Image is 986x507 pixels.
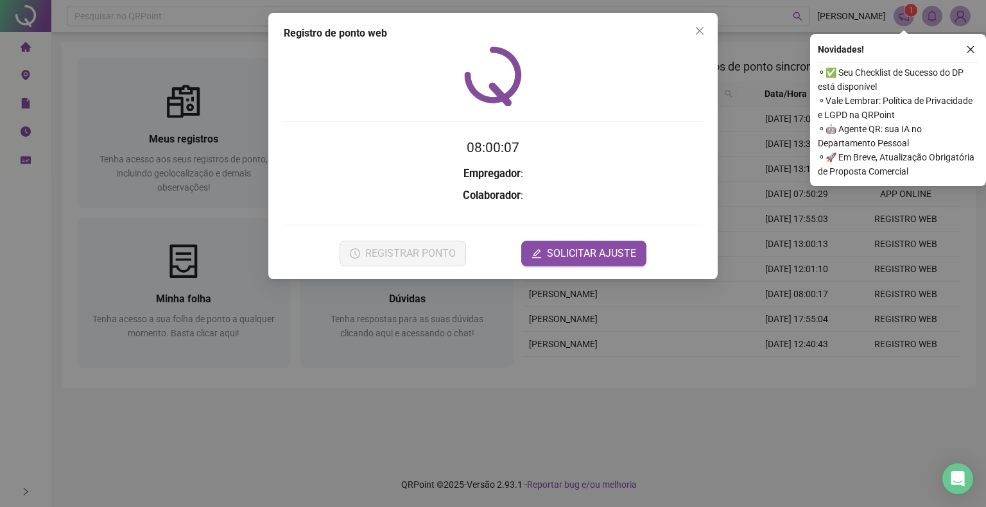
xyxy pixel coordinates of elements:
[521,241,646,266] button: editSOLICITAR AJUSTE
[695,26,705,36] span: close
[463,189,521,202] strong: Colaborador
[818,42,864,56] span: Novidades !
[340,241,466,266] button: REGISTRAR PONTO
[284,187,702,204] h3: :
[818,65,978,94] span: ⚬ ✅ Seu Checklist de Sucesso do DP está disponível
[966,45,975,54] span: close
[284,26,702,41] div: Registro de ponto web
[689,21,710,41] button: Close
[942,463,973,494] div: Open Intercom Messenger
[464,46,522,106] img: QRPoint
[547,246,636,261] span: SOLICITAR AJUSTE
[818,150,978,178] span: ⚬ 🚀 Em Breve, Atualização Obrigatória de Proposta Comercial
[463,168,521,180] strong: Empregador
[532,248,542,259] span: edit
[284,166,702,182] h3: :
[818,122,978,150] span: ⚬ 🤖 Agente QR: sua IA no Departamento Pessoal
[818,94,978,122] span: ⚬ Vale Lembrar: Política de Privacidade e LGPD na QRPoint
[467,140,519,155] time: 08:00:07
